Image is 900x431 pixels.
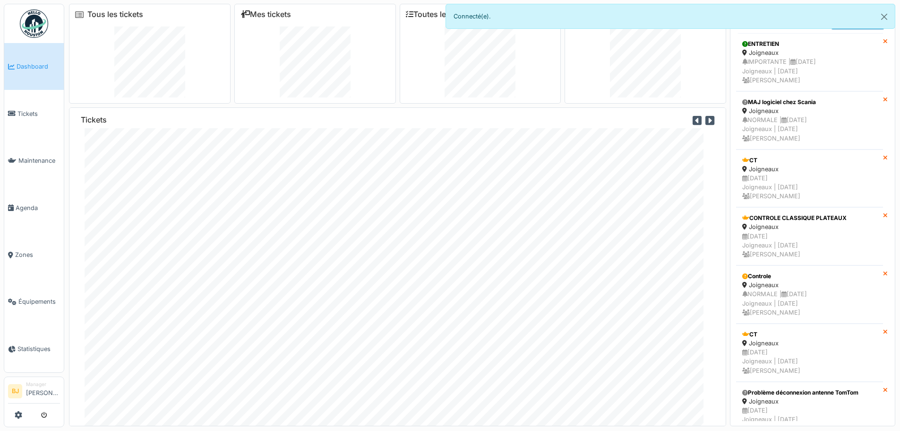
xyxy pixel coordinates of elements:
div: [DATE] Joigneaux | [DATE] [PERSON_NAME] [742,232,877,259]
div: MAJ logiciel chez Scania [742,98,877,106]
a: Statistiques [4,325,64,372]
a: Tous les tickets [87,10,143,19]
div: Joigneaux [742,48,877,57]
a: Controle Joigneaux NORMALE |[DATE]Joigneaux | [DATE] [PERSON_NAME] [736,265,883,324]
div: Joigneaux [742,222,877,231]
span: Agenda [16,203,60,212]
div: Joigneaux [742,339,877,348]
div: Manager [26,381,60,388]
a: Tickets [4,90,64,137]
div: CONTROLE CLASSIQUE PLATEAUX [742,214,877,222]
a: Équipements [4,278,64,325]
div: CT [742,330,877,339]
a: ENTRETIEN Joigneaux IMPORTANTE |[DATE]Joigneaux | [DATE] [PERSON_NAME] [736,33,883,91]
a: CT Joigneaux [DATE]Joigneaux | [DATE] [PERSON_NAME] [736,150,883,208]
a: Maintenance [4,137,64,184]
li: [PERSON_NAME] [26,381,60,401]
div: NORMALE | [DATE] Joigneaux | [DATE] [PERSON_NAME] [742,290,877,317]
span: Maintenance [18,156,60,165]
div: Joigneaux [742,165,877,174]
a: CONTROLE CLASSIQUE PLATEAUX Joigneaux [DATE]Joigneaux | [DATE] [PERSON_NAME] [736,207,883,265]
button: Close [874,4,895,29]
div: Joigneaux [742,106,877,115]
div: Joigneaux [742,281,877,290]
li: BJ [8,384,22,398]
a: CT Joigneaux [DATE]Joigneaux | [DATE] [PERSON_NAME] [736,324,883,382]
div: ENTRETIEN [742,40,877,48]
div: [DATE] Joigneaux | [DATE] [PERSON_NAME] [742,348,877,375]
a: BJ Manager[PERSON_NAME] [8,381,60,404]
a: Mes tickets [240,10,291,19]
div: Connecté(e). [446,4,896,29]
a: MAJ logiciel chez Scania Joigneaux NORMALE |[DATE]Joigneaux | [DATE] [PERSON_NAME] [736,91,883,150]
a: Agenda [4,184,64,231]
div: IMPORTANTE | [DATE] Joigneaux | [DATE] [PERSON_NAME] [742,57,877,85]
a: Zones [4,231,64,278]
div: Joigneaux [742,397,877,406]
div: [DATE] Joigneaux | [DATE] [PERSON_NAME] [742,174,877,201]
div: NORMALE | [DATE] Joigneaux | [DATE] [PERSON_NAME] [742,115,877,143]
div: Controle [742,272,877,281]
img: Badge_color-CXgf-gQk.svg [20,9,48,38]
a: Dashboard [4,43,64,90]
span: Zones [15,250,60,259]
div: Problème déconnexion antenne TomTom [742,388,877,397]
a: Toutes les tâches [406,10,476,19]
span: Équipements [18,297,60,306]
div: CT [742,156,877,165]
h6: Tickets [81,115,107,124]
span: Dashboard [17,62,60,71]
span: Tickets [17,109,60,118]
span: Statistiques [17,344,60,353]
